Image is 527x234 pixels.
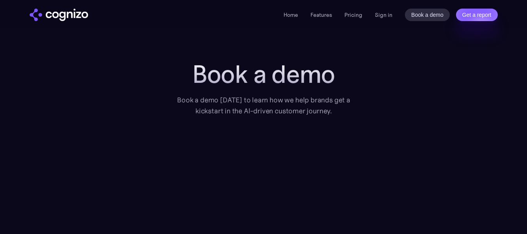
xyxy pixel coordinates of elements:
[166,95,361,116] div: Book a demo [DATE] to learn how we help brands get a kickstart in the AI-driven customer journey.
[166,60,361,88] h1: Book a demo
[344,11,362,18] a: Pricing
[284,11,298,18] a: Home
[375,10,392,20] a: Sign in
[405,9,450,21] a: Book a demo
[311,11,332,18] a: Features
[30,9,88,21] a: home
[456,9,498,21] a: Get a report
[30,9,88,21] img: cognizo logo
